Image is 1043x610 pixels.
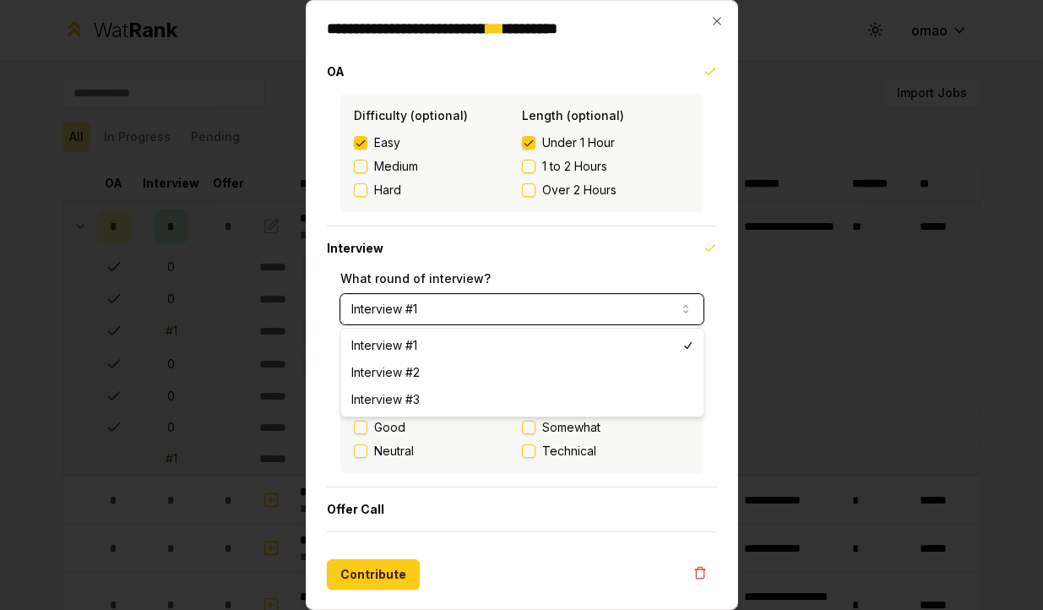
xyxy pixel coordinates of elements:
span: Interview #2 [351,364,420,381]
label: What round of interview? [340,271,491,286]
label: Neutral [374,443,414,460]
span: Easy [374,134,400,151]
span: Technical [542,443,596,460]
span: 1 to 2 Hours [542,158,607,175]
span: Hard [374,182,401,199]
button: OA [327,50,717,94]
span: Under 1 Hour [542,134,615,151]
span: Over 2 Hours [542,182,617,199]
div: OA [327,94,717,226]
button: Contribute [327,559,420,590]
button: Interview [327,226,717,270]
span: Medium [374,158,418,175]
label: Good [374,419,405,436]
label: Difficulty (optional) [354,108,468,123]
span: Interview #3 [351,391,420,408]
span: Somewhat [542,419,600,436]
button: Offer Call [327,487,717,531]
div: Interview [327,270,717,487]
span: Interview #1 [351,337,417,354]
label: Length (optional) [522,108,624,123]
